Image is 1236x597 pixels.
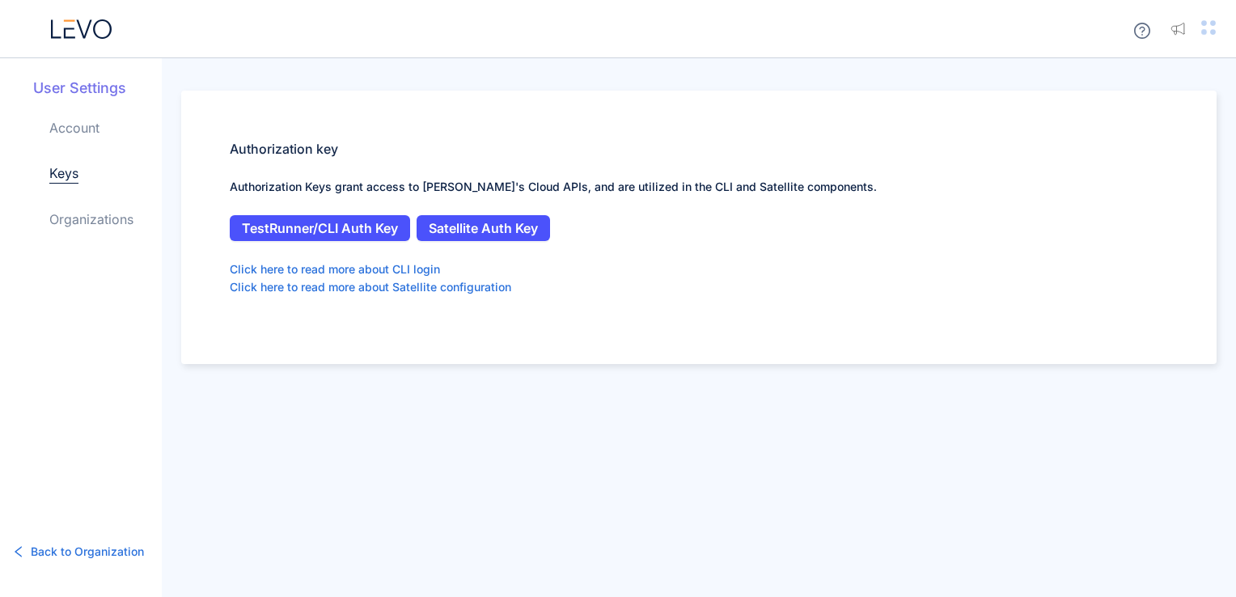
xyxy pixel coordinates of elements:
[33,78,162,99] h5: User Settings
[417,215,550,241] button: Satellite Auth Key
[31,543,144,561] span: Back to Organization
[429,221,538,235] span: Satellite Auth Key
[230,139,1168,159] h5: Authorization key
[49,210,133,229] a: Organizations
[230,260,440,278] a: Click here to read more about CLI login
[230,178,1168,196] p: Authorization Keys grant access to [PERSON_NAME]'s Cloud APIs, and are utilized in the CLI and Sa...
[230,215,410,241] button: TestRunner/CLI Auth Key
[49,163,78,184] a: Keys
[242,221,398,235] span: TestRunner/CLI Auth Key
[230,278,511,296] a: Click here to read more about Satellite configuration
[49,118,99,138] a: Account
